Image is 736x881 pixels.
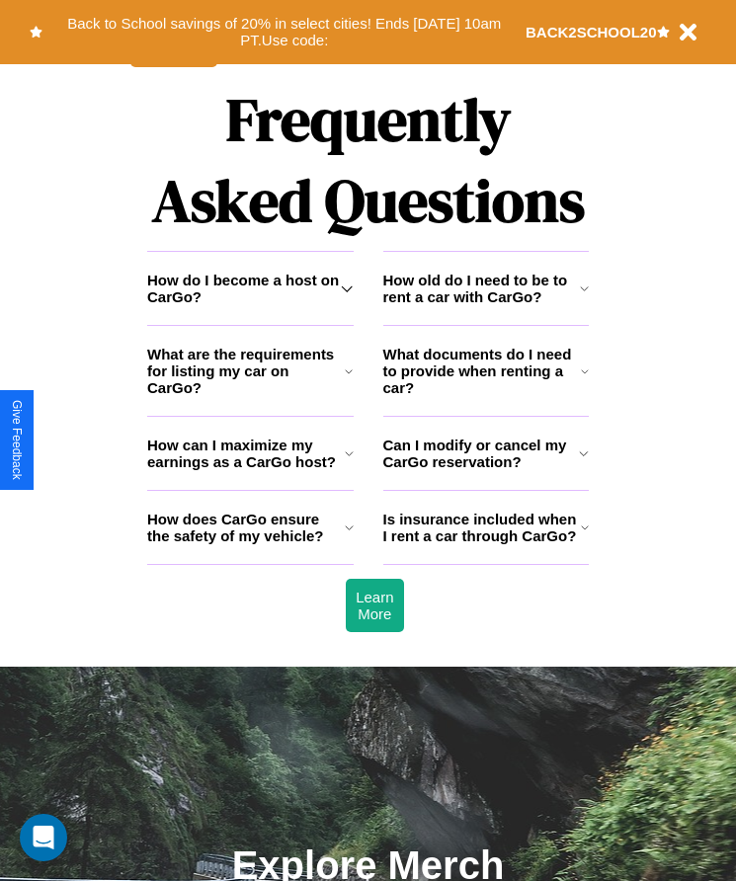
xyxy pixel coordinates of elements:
[20,814,67,861] div: Open Intercom Messenger
[383,511,581,544] h3: Is insurance included when I rent a car through CarGo?
[383,346,582,396] h3: What documents do I need to provide when renting a car?
[383,437,580,470] h3: Can I modify or cancel my CarGo reservation?
[147,272,341,305] h3: How do I become a host on CarGo?
[147,346,345,396] h3: What are the requirements for listing my car on CarGo?
[383,272,580,305] h3: How old do I need to be to rent a car with CarGo?
[147,437,345,470] h3: How can I maximize my earnings as a CarGo host?
[346,579,403,632] button: Learn More
[526,24,657,40] b: BACK2SCHOOL20
[42,10,526,54] button: Back to School savings of 20% in select cities! Ends [DATE] 10am PT.Use code:
[147,511,345,544] h3: How does CarGo ensure the safety of my vehicle?
[147,69,589,251] h1: Frequently Asked Questions
[10,400,24,480] div: Give Feedback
